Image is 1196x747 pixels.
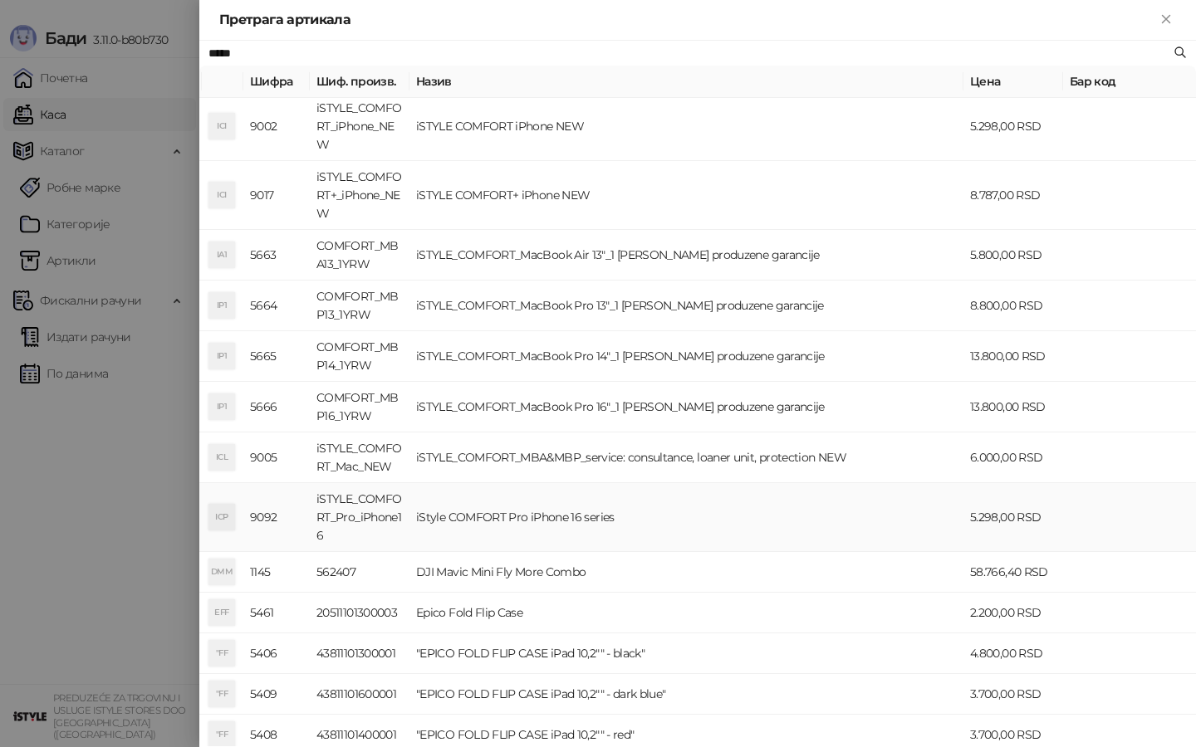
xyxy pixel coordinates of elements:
[963,633,1063,674] td: 4.800,00 RSD
[310,674,409,715] td: 43811101600001
[243,230,310,281] td: 5663
[963,92,1063,161] td: 5.298,00 RSD
[310,161,409,230] td: iSTYLE_COMFORT+_iPhone_NEW
[963,161,1063,230] td: 8.787,00 RSD
[310,281,409,331] td: COMFORT_MBP13_1YRW
[409,382,963,432] td: iSTYLE_COMFORT_MacBook Pro 16"_1 [PERSON_NAME] produzene garancije
[243,66,310,98] th: Шифра
[208,640,235,666] div: "FF
[208,292,235,319] div: IP1
[208,559,235,585] div: DMM
[243,593,310,633] td: 5461
[409,66,963,98] th: Назив
[243,382,310,432] td: 5666
[409,552,963,593] td: DJI Mavic Mini Fly More Combo
[208,504,235,530] div: ICP
[310,483,409,552] td: iSTYLE_COMFORT_Pro_iPhone16
[208,599,235,626] div: EFF
[310,633,409,674] td: 43811101300001
[963,230,1063,281] td: 5.800,00 RSD
[1063,66,1196,98] th: Бар код
[409,633,963,674] td: "EPICO FOLD FLIP CASE iPad 10,2"" - black"
[243,483,310,552] td: 9092
[409,230,963,281] td: iSTYLE_COMFORT_MacBook Air 13"_1 [PERSON_NAME] produzene garancije
[409,161,963,230] td: iSTYLE COMFORT+ iPhone NEW
[963,483,1063,552] td: 5.298,00 RSD
[208,182,235,208] div: ICI
[963,674,1063,715] td: 3.700,00 RSD
[310,382,409,432] td: COMFORT_MBP16_1YRW
[409,281,963,331] td: iSTYLE_COMFORT_MacBook Pro 13"_1 [PERSON_NAME] produzene garancije
[208,444,235,471] div: ICL
[208,113,235,139] div: ICI
[208,343,235,369] div: IP1
[409,674,963,715] td: "EPICO FOLD FLIP CASE iPad 10,2"" - dark blue"
[243,92,310,161] td: 9002
[208,242,235,268] div: IA1
[310,432,409,483] td: iSTYLE_COMFORT_Mac_NEW
[310,92,409,161] td: iSTYLE_COMFORT_iPhone_NEW
[963,593,1063,633] td: 2.200,00 RSD
[409,92,963,161] td: iSTYLE COMFORT iPhone NEW
[409,331,963,382] td: iSTYLE_COMFORT_MacBook Pro 14"_1 [PERSON_NAME] produzene garancije
[963,331,1063,382] td: 13.800,00 RSD
[310,230,409,281] td: COMFORT_MBA13_1YRW
[243,674,310,715] td: 5409
[409,593,963,633] td: Epico Fold Flip Case
[243,281,310,331] td: 5664
[243,432,310,483] td: 9005
[1156,10,1176,30] button: Close
[310,331,409,382] td: COMFORT_MBP14_1YRW
[243,552,310,593] td: 1145
[310,66,409,98] th: Шиф. произв.
[963,432,1063,483] td: 6.000,00 RSD
[310,593,409,633] td: 20511101300003
[963,382,1063,432] td: 13.800,00 RSD
[219,10,1156,30] div: Претрага артикала
[409,432,963,483] td: iSTYLE_COMFORT_MBA&MBP_service: consultance, loaner unit, protection NEW
[963,552,1063,593] td: 58.766,40 RSD
[208,681,235,707] div: "FF
[963,66,1063,98] th: Цена
[208,393,235,420] div: IP1
[409,483,963,552] td: iStyle COMFORT Pro iPhone 16 series
[243,161,310,230] td: 9017
[963,281,1063,331] td: 8.800,00 RSD
[310,552,409,593] td: 562407
[243,633,310,674] td: 5406
[243,331,310,382] td: 5665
